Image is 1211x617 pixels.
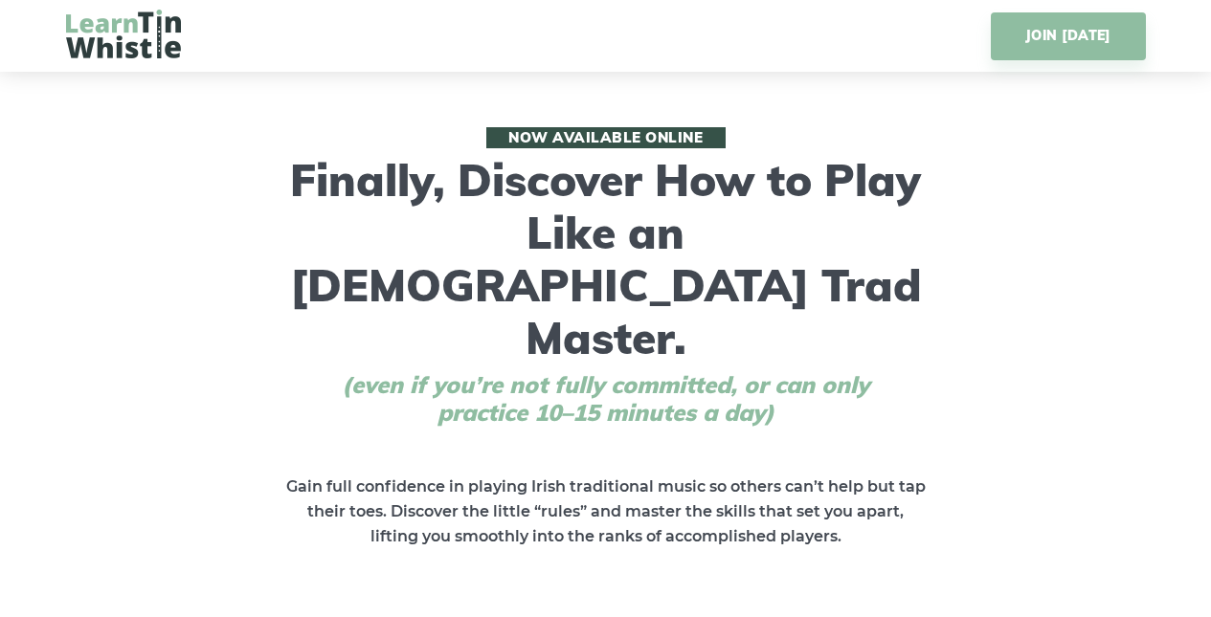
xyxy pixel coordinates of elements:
[66,10,181,58] img: LearnTinWhistle.com
[304,371,908,427] span: (even if you’re not fully committed, or can only practice 10–15 minutes a day)
[290,152,922,366] font: Finally, Discover How to Play Like an [DEMOGRAPHIC_DATA] Trad Master.
[991,12,1145,60] a: JOIN [DATE]
[486,127,726,148] span: Now available online
[286,477,926,545] strong: Gain full confidence in playing Irish traditional music so others can’t help but tap their toes. ...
